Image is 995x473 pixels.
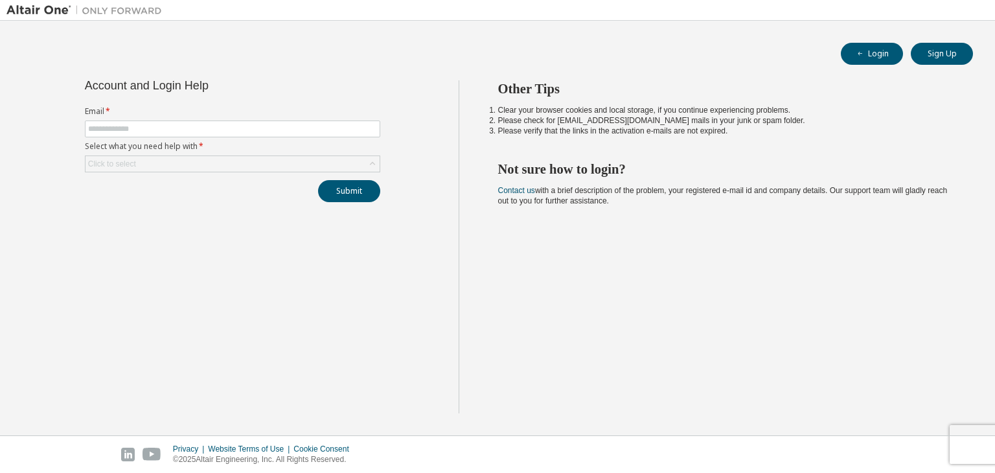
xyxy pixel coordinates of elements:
[293,444,356,454] div: Cookie Consent
[208,444,293,454] div: Website Terms of Use
[88,159,136,169] div: Click to select
[85,141,380,152] label: Select what you need help with
[498,80,950,97] h2: Other Tips
[318,180,380,202] button: Submit
[498,186,948,205] span: with a brief description of the problem, your registered e-mail id and company details. Our suppo...
[143,448,161,461] img: youtube.svg
[498,186,535,195] a: Contact us
[498,161,950,178] h2: Not sure how to login?
[498,126,950,136] li: Please verify that the links in the activation e-mails are not expired.
[498,105,950,115] li: Clear your browser cookies and local storage, if you continue experiencing problems.
[841,43,903,65] button: Login
[85,80,321,91] div: Account and Login Help
[911,43,973,65] button: Sign Up
[121,448,135,461] img: linkedin.svg
[86,156,380,172] div: Click to select
[85,106,380,117] label: Email
[498,115,950,126] li: Please check for [EMAIL_ADDRESS][DOMAIN_NAME] mails in your junk or spam folder.
[173,454,357,465] p: © 2025 Altair Engineering, Inc. All Rights Reserved.
[173,444,208,454] div: Privacy
[6,4,168,17] img: Altair One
